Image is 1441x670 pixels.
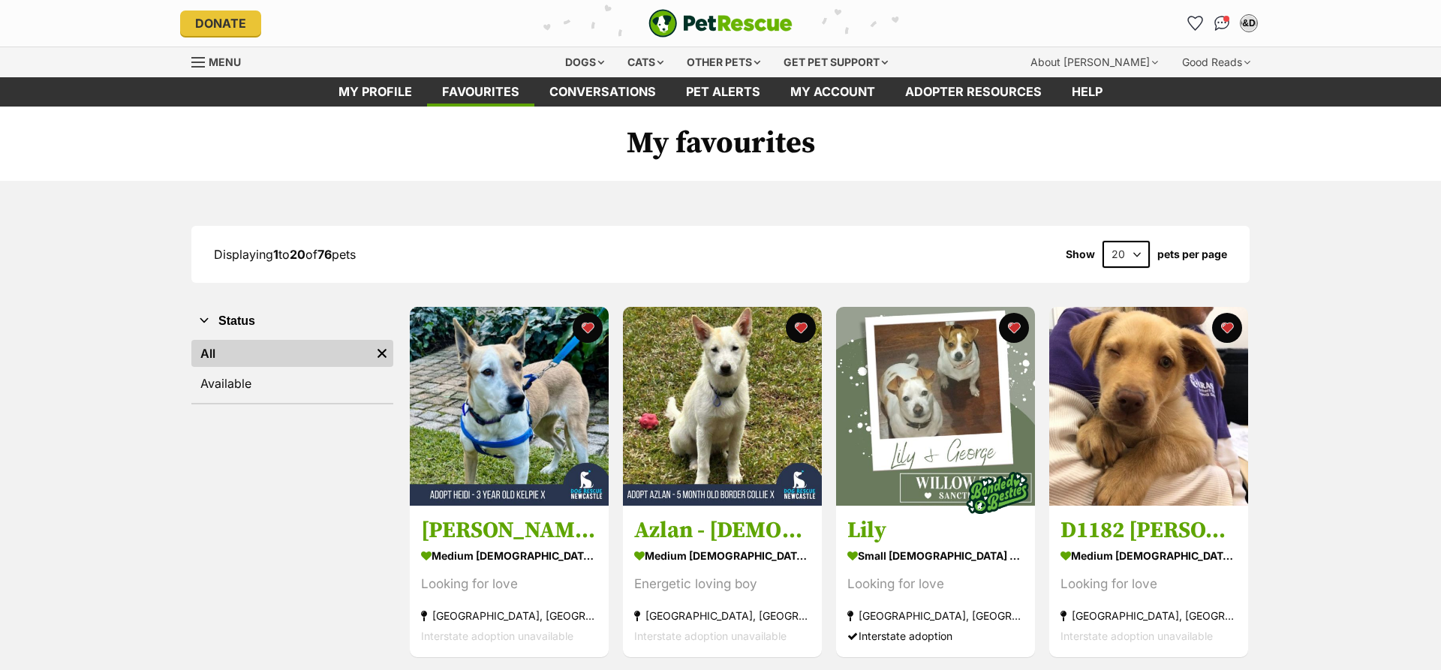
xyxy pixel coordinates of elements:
img: bonded besties [960,456,1035,531]
div: Dogs [555,47,615,77]
img: Lily [836,307,1035,506]
strong: 1 [273,247,278,262]
strong: 76 [317,247,332,262]
div: medium [DEMOGRAPHIC_DATA] Dog [634,545,811,567]
div: Get pet support [773,47,898,77]
ul: Account quick links [1183,11,1261,35]
h3: Lily [847,517,1024,545]
div: small [DEMOGRAPHIC_DATA] Dog [847,545,1024,567]
a: My account [775,77,890,107]
a: Donate [180,11,261,36]
a: [PERSON_NAME] - [DEMOGRAPHIC_DATA] Kelpie X medium [DEMOGRAPHIC_DATA] Dog Looking for love [GEOGR... [410,506,609,658]
img: chat-41dd97257d64d25036548639549fe6c8038ab92f7586957e7f3b1b290dea8141.svg [1214,16,1230,31]
a: Lily small [DEMOGRAPHIC_DATA] Dog Looking for love [GEOGRAPHIC_DATA], [GEOGRAPHIC_DATA] Interstat... [836,506,1035,658]
div: Cats [617,47,674,77]
button: favourite [1212,313,1242,343]
img: Heidi - 3 Year Old Kelpie X [410,307,609,506]
div: Other pets [676,47,771,77]
span: Interstate adoption unavailable [634,630,787,643]
h3: [PERSON_NAME] - [DEMOGRAPHIC_DATA] Kelpie X [421,517,597,545]
div: D&DK [1241,16,1256,31]
div: medium [DEMOGRAPHIC_DATA] Dog [421,545,597,567]
img: logo-e224e6f780fb5917bec1dbf3a21bbac754714ae5b6737aabdf751b685950b380.svg [648,9,793,38]
a: Azlan - [DEMOGRAPHIC_DATA] Border [PERSON_NAME] medium [DEMOGRAPHIC_DATA] Dog Energetic loving bo... [623,506,822,658]
span: Show [1066,248,1095,260]
button: favourite [786,313,816,343]
a: Remove filter [371,340,393,367]
label: pets per page [1157,248,1227,260]
img: D1182 Charlie [1049,307,1248,506]
button: Status [191,311,393,331]
a: conversations [534,77,671,107]
a: Conversations [1210,11,1234,35]
div: [GEOGRAPHIC_DATA], [GEOGRAPHIC_DATA] [634,606,811,626]
div: medium [DEMOGRAPHIC_DATA] Dog [1060,545,1237,567]
div: About [PERSON_NAME] [1020,47,1169,77]
a: Menu [191,47,251,74]
h3: Azlan - [DEMOGRAPHIC_DATA] Border [PERSON_NAME] [634,517,811,545]
a: My profile [323,77,427,107]
a: All [191,340,371,367]
a: Favourites [1183,11,1207,35]
button: My account [1237,11,1261,35]
img: Azlan - 5 Month Old Border Collie X Shepherd [623,307,822,506]
span: Interstate adoption unavailable [1060,630,1213,643]
button: favourite [999,313,1029,343]
span: Menu [209,56,241,68]
a: PetRescue [648,9,793,38]
a: Pet alerts [671,77,775,107]
a: Adopter resources [890,77,1057,107]
strong: 20 [290,247,305,262]
button: favourite [573,313,603,343]
span: Displaying to of pets [214,247,356,262]
div: [GEOGRAPHIC_DATA], [GEOGRAPHIC_DATA] [1060,606,1237,626]
div: [GEOGRAPHIC_DATA], [GEOGRAPHIC_DATA] [421,606,597,626]
div: Looking for love [421,575,597,595]
div: [GEOGRAPHIC_DATA], [GEOGRAPHIC_DATA] [847,606,1024,626]
a: Favourites [427,77,534,107]
div: Energetic loving boy [634,575,811,595]
h3: D1182 [PERSON_NAME] [1060,517,1237,545]
div: Interstate adoption [847,626,1024,647]
div: Looking for love [847,575,1024,595]
a: Help [1057,77,1118,107]
a: Available [191,370,393,397]
span: Interstate adoption unavailable [421,630,573,643]
div: Status [191,337,393,403]
div: Good Reads [1172,47,1261,77]
a: D1182 [PERSON_NAME] medium [DEMOGRAPHIC_DATA] Dog Looking for love [GEOGRAPHIC_DATA], [GEOGRAPHIC... [1049,506,1248,658]
div: Looking for love [1060,575,1237,595]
